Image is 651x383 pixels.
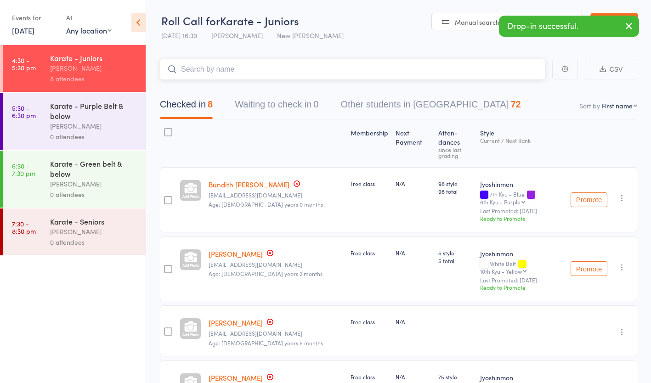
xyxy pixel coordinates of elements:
div: N/A [396,249,431,257]
time: 7:30 - 8:30 pm [12,220,36,235]
time: 6:30 - 7:30 pm [12,162,35,177]
input: Search by name [160,59,545,80]
a: [PERSON_NAME] [209,373,263,383]
span: 5 total [438,257,473,265]
span: 5 style [438,249,473,257]
button: CSV [585,60,637,79]
a: [PERSON_NAME] [209,318,263,327]
a: Exit roll call [590,13,638,31]
a: Bundith [PERSON_NAME] [209,180,289,189]
div: Events for [12,10,57,25]
div: 0 attendees [50,131,138,142]
div: [PERSON_NAME] [50,63,138,73]
div: since last grading [438,146,473,158]
a: 6:30 -7:30 pmKarate - Green belt & below[PERSON_NAME]0 attendees [3,151,146,208]
button: Promote [571,261,607,276]
span: Manual search [455,17,499,27]
div: At [66,10,112,25]
div: Ready to Promote [480,214,563,222]
label: Sort by [579,101,600,110]
span: Karate - Juniors [220,13,299,28]
div: 72 [510,99,521,109]
span: Age: [DEMOGRAPHIC_DATA] years 2 months [209,270,323,277]
div: Karate - Juniors [50,53,138,63]
div: Karate - Green belt & below [50,158,138,179]
span: Free class [351,249,375,257]
span: 75 style [438,373,473,381]
small: rachnagarwal.773@gmail.com [209,330,343,337]
div: 8 [208,99,213,109]
div: 0 attendees [50,189,138,200]
div: - [480,318,563,326]
small: Last Promoted: [DATE] [480,277,563,283]
div: Karate - Purple Belt & below [50,101,138,121]
div: Jyoshinmon [480,180,563,189]
div: Ready to Promote [480,283,563,291]
button: Other students in [GEOGRAPHIC_DATA]72 [340,95,521,119]
span: Free class [351,373,375,381]
span: Free class [351,318,375,326]
div: 6th Kyu - Purple [480,199,521,205]
div: 8 attendees [50,73,138,84]
time: 5:30 - 6:30 pm [12,104,36,119]
button: Promote [571,192,607,207]
span: Roll Call for [161,13,220,28]
div: - [438,318,473,326]
button: Waiting to check in0 [235,95,318,119]
div: [PERSON_NAME] [50,121,138,131]
div: N/A [396,373,431,381]
div: Jyoshinmon [480,373,563,382]
div: N/A [396,318,431,326]
div: White Belt [480,260,563,274]
div: 10th Kyu - Yellow [480,268,522,274]
span: Age: [DEMOGRAPHIC_DATA] years 0 months [209,200,323,208]
small: Nisargdparekh@gmail.com [209,261,343,268]
div: Any location [66,25,112,35]
div: Atten­dances [435,124,476,163]
span: [DATE] 16:30 [161,31,197,40]
div: [PERSON_NAME] [50,179,138,189]
button: Checked in8 [160,95,213,119]
a: 4:30 -5:30 pmKarate - Juniors[PERSON_NAME]8 attendees [3,45,146,92]
div: [PERSON_NAME] [50,226,138,237]
div: Karate - Seniors [50,216,138,226]
span: 98 total [438,187,473,195]
div: Current / Next Rank [480,137,563,143]
div: Next Payment [392,124,435,163]
span: New [PERSON_NAME] [277,31,344,40]
small: Last Promoted: [DATE] [480,208,563,214]
span: Free class [351,180,375,187]
div: N/A [396,180,431,187]
a: 5:30 -6:30 pmKarate - Purple Belt & below[PERSON_NAME]0 attendees [3,93,146,150]
div: Style [476,124,567,163]
a: [DATE] [12,25,34,35]
div: 7th Kyu - Blue [480,191,563,205]
time: 4:30 - 5:30 pm [12,56,36,71]
div: Drop-in successful. [499,16,639,37]
small: sopheakleap80@gmail.com [209,192,343,198]
span: Age: [DEMOGRAPHIC_DATA] years 5 months [209,339,323,347]
a: [PERSON_NAME] [209,249,263,259]
div: 0 attendees [50,237,138,248]
div: Jyoshinmon [480,249,563,258]
a: 7:30 -8:30 pmKarate - Seniors[PERSON_NAME]0 attendees [3,208,146,255]
div: Membership [347,124,392,163]
span: 98 style [438,180,473,187]
span: [PERSON_NAME] [211,31,263,40]
div: 0 [313,99,318,109]
div: First name [602,101,633,110]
